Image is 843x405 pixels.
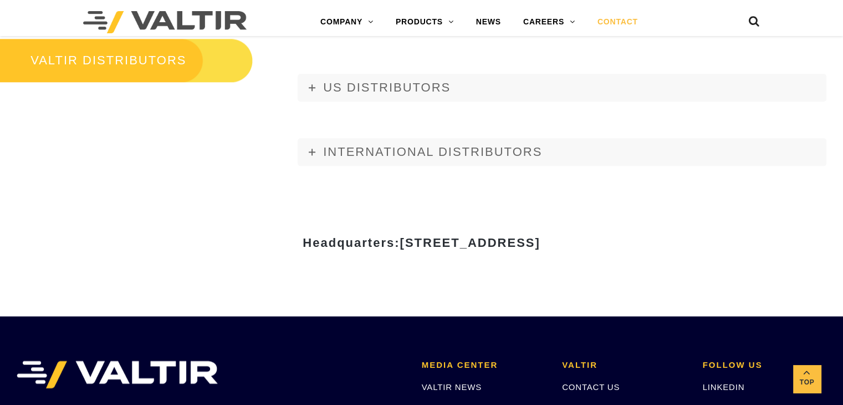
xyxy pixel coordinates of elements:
[703,382,745,392] a: LINKEDIN
[298,74,826,102] a: US DISTRIBUTORS
[512,11,586,33] a: CAREERS
[562,382,620,392] a: CONTACT US
[422,382,482,392] a: VALTIR NEWS
[586,11,649,33] a: CONTACT
[793,376,821,389] span: Top
[83,11,247,33] img: Valtir
[303,236,540,250] strong: Headquarters:
[323,80,451,94] span: US DISTRIBUTORS
[465,11,512,33] a: NEWS
[422,361,545,370] h2: MEDIA CENTER
[17,361,218,388] img: VALTIR
[323,145,542,159] span: INTERNATIONAL DISTRIBUTORS
[562,361,686,370] h2: VALTIR
[793,365,821,393] a: Top
[703,361,826,370] h2: FOLLOW US
[400,236,540,250] span: [STREET_ADDRESS]
[309,11,385,33] a: COMPANY
[298,138,826,166] a: INTERNATIONAL DISTRIBUTORS
[385,11,465,33] a: PRODUCTS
